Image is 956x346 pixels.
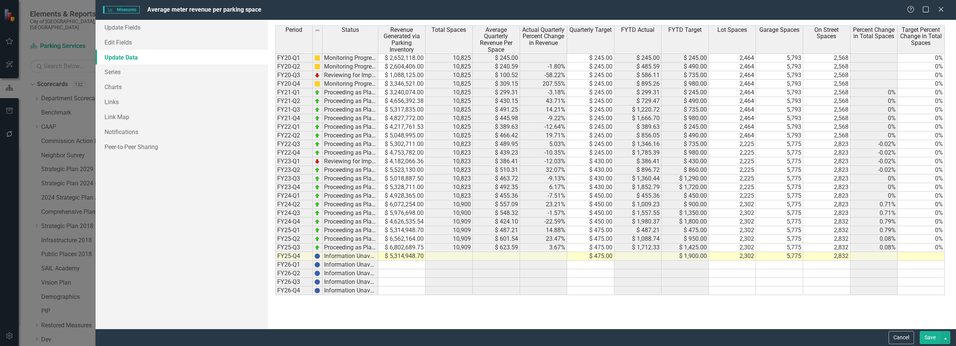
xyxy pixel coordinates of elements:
td: $ 455.36 [614,192,662,200]
td: 2,823 [803,166,850,174]
td: $ 450.00 [567,192,614,200]
td: $ 1,980.37 [614,218,662,226]
td: 0% [898,209,945,218]
td: 0% [898,200,945,209]
td: $ 245.00 [614,54,662,63]
td: $ 2,604,406.00 [378,63,426,71]
td: 2,302 [709,200,756,209]
td: $ 3,240,074.00 [378,88,426,97]
td: 23.21% [520,200,567,209]
td: 5,793 [756,71,803,80]
td: 0% [898,88,945,97]
td: -0.02% [850,157,898,166]
td: 0% [850,97,898,106]
td: 2,823 [803,174,850,183]
a: Notifications [96,124,267,139]
td: 2,568 [803,80,850,88]
img: zOikAAAAAElFTkSuQmCC [314,193,320,199]
td: -0.02% [850,140,898,149]
td: 10,823 [426,174,473,183]
td: 2,568 [803,71,850,80]
td: -9.13% [520,174,567,183]
td: 2,568 [803,114,850,123]
td: 0% [898,157,945,166]
td: Proceeding as Planned [323,123,378,131]
td: Proceeding as Planned [323,166,378,174]
td: $ 5,048,995.00 [378,131,426,140]
img: cBAA0RP0Y6D5n+AAAAAElFTkSuQmCC [314,64,320,70]
td: 0% [898,63,945,71]
td: $ 245.00 [567,114,614,123]
td: $ 450.00 [662,192,709,200]
td: 0% [850,131,898,140]
td: 10,825 [426,71,473,80]
td: Reviewing for Improvement [323,71,378,80]
td: $ 450.00 [567,200,614,209]
td: 10,900 [426,209,473,218]
td: $ 1,346.16 [614,140,662,149]
td: $ 1,852.79 [614,183,662,192]
td: $ 245.00 [567,80,614,88]
td: $ 490.00 [662,97,709,106]
td: 2,464 [709,114,756,123]
td: 2,225 [709,140,756,149]
td: 5.03% [520,140,567,149]
td: $ 245.00 [567,106,614,114]
td: 0.71% [850,209,898,218]
a: Series [96,64,267,79]
td: $ 455.36 [473,192,520,200]
td: Proceeding as Planned [323,192,378,200]
img: zOikAAAAAElFTkSuQmCC [314,107,320,113]
td: 0% [898,174,945,183]
td: $ 492.35 [473,183,520,192]
td: 5,775 [756,209,803,218]
td: $ 3,346,521.00 [378,80,426,88]
td: 2,464 [709,97,756,106]
td: 5,775 [756,174,803,183]
td: $ 4,626,535.54 [378,218,426,226]
td: 10,823 [426,149,473,157]
td: 2,464 [709,80,756,88]
td: $ 430.00 [567,157,614,166]
td: -12.64% [520,123,567,131]
td: 10,823 [426,157,473,166]
td: $ 245.00 [567,97,614,106]
td: $ 586.11 [614,71,662,80]
td: 2,225 [709,174,756,183]
td: 2,568 [803,106,850,114]
td: $ 4,656,392.38 [378,97,426,106]
td: 0% [850,174,898,183]
td: Proceeding as Planned [323,140,378,149]
td: $ 389.63 [614,123,662,131]
td: $ 490.00 [662,63,709,71]
td: $ 1,350.00 [662,209,709,218]
td: $ 299.31 [614,88,662,97]
td: $ 729.47 [614,97,662,106]
td: 10,825 [426,114,473,123]
td: $ 510.31 [473,166,520,174]
a: Link Map [96,109,267,124]
td: 0% [898,183,945,192]
td: $ 2,652,118.00 [378,54,426,63]
td: $ 5,976,698.00 [378,209,426,218]
td: 2,823 [803,157,850,166]
td: 0% [898,54,945,63]
td: FY21-Q4 [275,114,313,123]
td: 2,464 [709,106,756,114]
td: 0% [850,123,898,131]
td: FY20-Q1 [275,54,313,63]
td: $ 5,523,130.00 [378,166,426,174]
td: 2,302 [709,209,756,218]
a: Update Fields [96,20,267,35]
td: Proceeding as Planned [323,106,378,114]
td: FY24-Q4 [275,218,313,226]
img: zOikAAAAAElFTkSuQmCC [314,210,320,216]
td: 2,823 [803,149,850,157]
td: 0% [850,183,898,192]
td: $ 900.00 [662,200,709,209]
td: 10,825 [426,80,473,88]
td: $ 439.23 [473,149,520,157]
td: $ 245.00 [473,54,520,63]
td: 2,568 [803,88,850,97]
td: 2,464 [709,54,756,63]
